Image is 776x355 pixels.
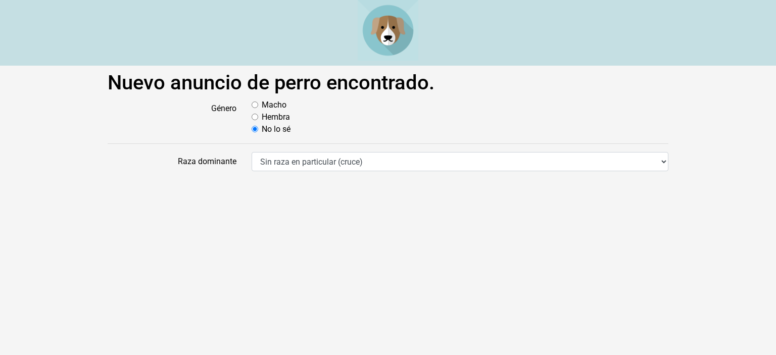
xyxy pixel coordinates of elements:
[100,99,244,135] label: Género
[252,114,258,120] input: Hembra
[252,126,258,132] input: No lo sé
[262,123,290,135] label: No lo sé
[262,111,290,123] label: Hembra
[100,152,244,171] label: Raza dominante
[108,71,668,95] h1: Nuevo anuncio de perro encontrado.
[252,102,258,108] input: Macho
[262,99,286,111] label: Macho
